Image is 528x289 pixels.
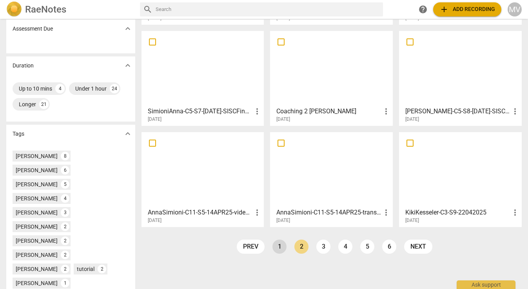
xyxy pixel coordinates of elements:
div: Under 1 hour [75,85,107,93]
span: more_vert [252,107,262,116]
div: [PERSON_NAME] [16,251,58,259]
div: 2 [61,265,69,273]
h3: KikiKesseler-C3-S9-22042025 [405,208,510,217]
h3: SimioniAnna-C5-S7-may25-SISCFinal-video [148,107,253,116]
span: search [143,5,152,14]
span: expand_more [123,129,132,138]
span: [DATE] [276,116,290,123]
div: Ask support [457,280,515,289]
div: [PERSON_NAME] [16,194,58,202]
button: Show more [122,128,134,140]
div: [PERSON_NAME] [16,237,58,245]
div: 4 [61,194,69,203]
div: [PERSON_NAME] [16,166,58,174]
span: more_vert [252,208,262,217]
button: MV [508,2,522,16]
span: more_vert [510,107,520,116]
div: 21 [39,100,49,109]
button: Show more [122,23,134,35]
a: Page 4 [338,240,352,254]
span: [DATE] [276,217,290,224]
input: Search [156,3,380,16]
div: [PERSON_NAME] [16,223,58,231]
div: [PERSON_NAME] [16,279,58,287]
p: Tags [13,130,24,138]
div: 24 [110,84,119,93]
h3: Anna Simioni-C5-S8-may25-SISCFinal-video.mp4 [405,107,510,116]
h3: Coaching 2 Christina [276,107,381,116]
a: Page 1 [272,240,287,254]
a: Page 6 [382,240,396,254]
span: expand_more [123,61,132,70]
span: more_vert [381,107,391,116]
img: Logo [6,2,22,17]
span: [DATE] [148,116,161,123]
div: 5 [61,180,69,189]
a: next [404,240,432,254]
h3: AnnaSimioni-C11-S5-14APR25-video.mp4 [148,208,253,217]
div: 2 [61,222,69,231]
div: [PERSON_NAME] [16,152,58,160]
a: Page 3 [316,240,330,254]
div: 1 [61,279,69,287]
div: 3 [61,208,69,217]
a: LogoRaeNotes [6,2,134,17]
a: KikiKesseler-C3-S9-22042025[DATE] [402,135,519,224]
div: 2 [61,236,69,245]
h2: RaeNotes [25,4,66,15]
div: 2 [98,265,106,273]
a: Page 5 [360,240,374,254]
p: Assessment Due [13,25,53,33]
a: Help [416,2,430,16]
span: help [418,5,428,14]
span: more_vert [510,208,520,217]
a: [PERSON_NAME]-C5-S8-[DATE]-SISCFinal-video.mp4[DATE] [402,34,519,122]
a: AnnaSimioni-C11-S5-14APR25-video.mp4[DATE] [144,135,261,224]
span: [DATE] [148,217,161,224]
span: expand_more [123,24,132,33]
a: Coaching 2 [PERSON_NAME][DATE] [273,34,390,122]
div: 6 [61,166,69,174]
span: [DATE] [405,217,419,224]
a: AnnaSimioni-C11-S5-14APR25-transcript.vtt[DATE] [273,135,390,224]
a: SimioniAnna-C5-S7-[DATE]-SISCFinal-video[DATE] [144,34,261,122]
div: Longer [19,100,36,108]
div: [PERSON_NAME] [16,265,58,273]
span: [DATE] [405,116,419,123]
h3: AnnaSimioni-C11-S5-14APR25-transcript.vtt [276,208,381,217]
button: Upload [433,2,501,16]
button: Show more [122,60,134,71]
div: 4 [55,84,65,93]
span: add [439,5,449,14]
div: tutorial [77,265,94,273]
a: Page 2 is your current page [294,240,308,254]
div: [PERSON_NAME] [16,180,58,188]
div: [PERSON_NAME] [16,209,58,216]
div: 8 [61,152,69,160]
a: prev [237,240,265,254]
p: Duration [13,62,34,70]
span: more_vert [381,208,391,217]
span: Add recording [439,5,495,14]
div: Up to 10 mins [19,85,52,93]
div: 2 [61,251,69,259]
